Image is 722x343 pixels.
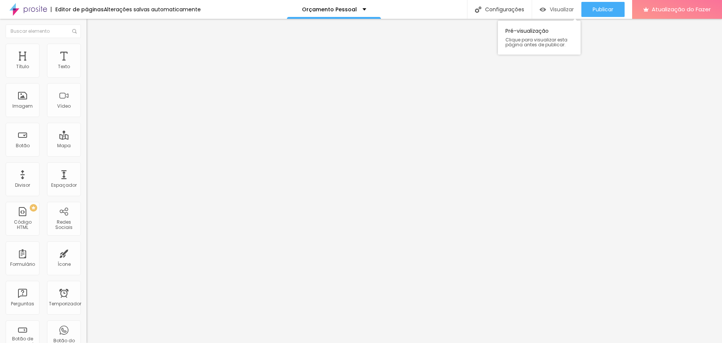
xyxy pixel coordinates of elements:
[532,2,581,17] button: Visualizar
[593,6,613,13] font: Publicar
[16,142,30,149] font: Botão
[505,37,567,48] font: Clique para visualizar esta página antes de publicar.
[58,261,71,267] font: Ícone
[49,300,81,307] font: Temporizador
[505,27,549,35] font: Pré-visualização
[652,5,711,13] font: Atualização do Fazer
[581,2,625,17] button: Publicar
[550,6,574,13] font: Visualizar
[14,219,32,230] font: Código HTML
[86,19,722,343] iframe: Editor
[72,29,77,34] img: Ícone
[475,6,481,13] img: Ícone
[104,6,201,13] font: Alterações salvas automaticamente
[58,63,70,70] font: Texto
[6,24,81,38] input: Buscar elemento
[15,182,30,188] font: Divisor
[10,261,35,267] font: Formulário
[16,63,29,70] font: Título
[55,219,73,230] font: Redes Sociais
[540,6,546,13] img: view-1.svg
[57,142,71,149] font: Mapa
[12,103,33,109] font: Imagem
[55,6,104,13] font: Editor de páginas
[485,6,524,13] font: Configurações
[57,103,71,109] font: Vídeo
[51,182,77,188] font: Espaçador
[11,300,34,307] font: Perguntas
[302,6,357,13] font: Orçamento Pessoal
